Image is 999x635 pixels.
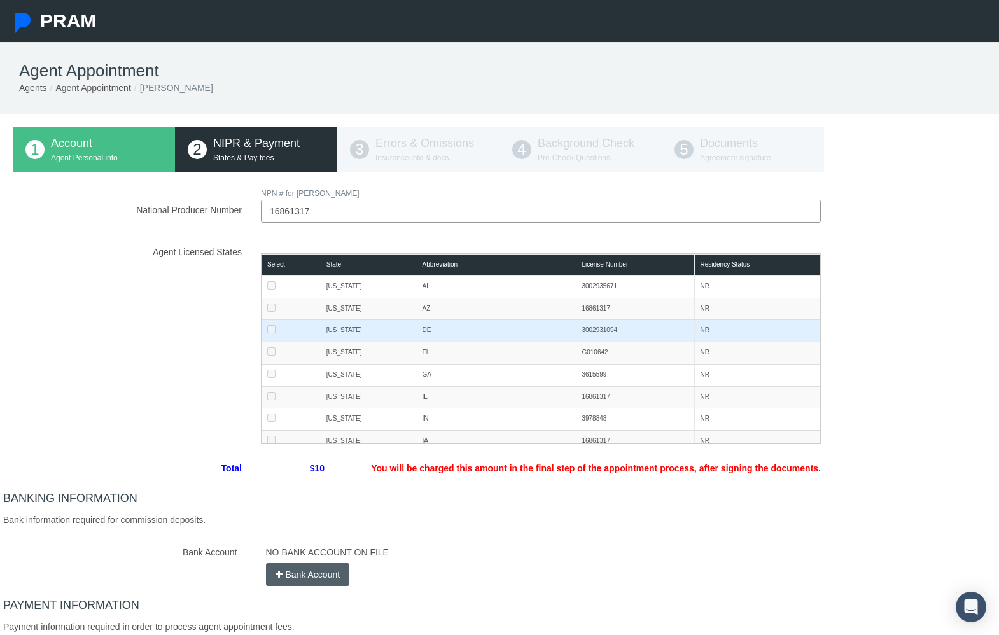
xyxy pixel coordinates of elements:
[262,255,321,276] th: Select
[321,255,417,276] th: State
[3,622,295,632] span: Payment information required in order to process agent appointment fees.
[417,255,576,276] th: Abbreviation
[417,386,576,408] td: IL
[40,10,96,31] span: PRAM
[576,320,695,342] td: 3002931094
[51,137,92,150] span: Account
[417,276,576,298] td: AL
[213,137,300,150] span: NIPR & Payment
[3,241,251,444] label: Agent Licensed States
[321,386,417,408] td: [US_STATE]
[695,364,820,386] td: NR
[13,13,33,33] img: Pram Partner
[417,408,576,431] td: IN
[334,457,830,479] span: You will be charged this amount in the final step of the appointment process, after signing the d...
[131,81,213,95] li: [PERSON_NAME]
[417,320,576,342] td: DE
[576,342,695,365] td: G010642
[51,152,162,164] p: Agent Personal info
[188,140,207,159] span: 2
[321,298,417,320] td: [US_STATE]
[695,430,820,452] td: NR
[576,408,695,431] td: 3978848
[321,408,417,431] td: [US_STATE]
[3,492,996,506] h4: BANKING INFORMATION
[256,541,398,563] label: NO BANK ACCOUNT ON FILE
[321,276,417,298] td: [US_STATE]
[321,364,417,386] td: [US_STATE]
[321,342,417,365] td: [US_STATE]
[576,276,695,298] td: 3002935671
[576,386,695,408] td: 16861317
[321,430,417,452] td: [US_STATE]
[261,189,360,198] span: NPN # for [PERSON_NAME]
[956,592,986,622] div: Open Intercom Messenger
[576,255,695,276] th: License Number
[3,599,996,613] h4: PAYMENT INFORMATION
[213,152,325,164] p: States & Pay fees
[695,342,820,365] td: NR
[695,408,820,431] td: NR
[266,563,350,586] button: Bank Account
[251,457,334,479] span: $10
[3,457,251,479] span: Total
[25,140,45,159] span: 1
[47,81,131,95] li: Agent Appointment
[321,320,417,342] td: [US_STATE]
[3,515,206,525] span: Bank information required for commission deposits.
[695,276,820,298] td: NR
[695,386,820,408] td: NR
[576,298,695,320] td: 16861317
[417,342,576,365] td: FL
[695,298,820,320] td: NR
[695,255,820,276] th: Residency Status
[417,364,576,386] td: GA
[576,430,695,452] td: 16861317
[3,186,251,223] label: National Producer Number
[19,61,980,81] h1: Agent Appointment
[417,430,576,452] td: IA
[695,320,820,342] td: NR
[19,81,47,95] li: Agents
[576,364,695,386] td: 3615599
[417,298,576,320] td: AZ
